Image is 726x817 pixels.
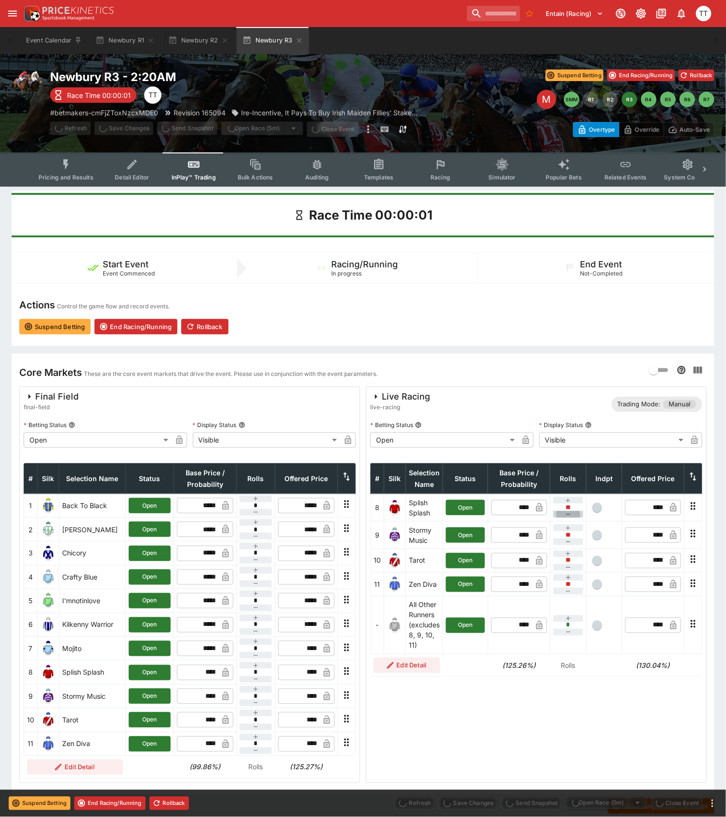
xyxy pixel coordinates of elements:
[240,762,272,772] p: Rolls
[540,6,609,21] button: Select Tenant
[332,259,398,270] h5: Racing/Running
[374,658,440,673] button: Edit Detail
[387,577,403,592] img: runner 11
[370,432,518,448] div: Open
[605,174,646,181] span: Related Events
[177,762,234,772] h6: (99.86%)
[50,108,158,118] p: Copy To Clipboard
[384,463,406,494] th: Silk
[27,760,123,775] button: Edit Detail
[446,577,485,592] button: Open
[406,521,443,549] td: Stormy Music
[371,463,384,494] th: #
[371,573,384,596] td: 11
[40,522,56,537] img: runner 2
[103,270,155,277] span: Event Commenced
[680,92,695,107] button: R6
[181,319,228,334] button: Rollback
[673,5,690,22] button: Notifications
[387,500,403,515] img: runner 8
[696,6,712,21] div: Tala Taufale
[522,6,538,21] button: No Bookmarks
[371,494,384,521] td: 8
[59,589,126,613] td: I'mnotinlove
[94,319,177,334] button: End Racing/Running
[679,69,714,81] button: Rollback
[231,108,417,118] div: Ire-Incentive, It Pays To Buy Irish Maiden Fillies' Stakes (Gbb Race) (Div 1)
[275,463,338,494] th: Offered Price
[129,665,171,680] button: Open
[406,463,443,494] th: Selection Name
[664,122,714,137] button: Auto-Save
[129,593,171,609] button: Open
[564,92,714,107] nav: pagination navigation
[619,122,664,137] button: Override
[653,5,670,22] button: Documentation
[50,69,438,84] h2: Copy To Clipboard
[680,125,710,135] p: Auto-Save
[539,432,687,448] div: Visible
[59,541,126,565] td: Chicory
[663,400,697,409] span: Manual
[129,689,171,704] button: Open
[580,270,622,277] span: Not-Completed
[586,463,622,494] th: Independent
[24,589,38,613] td: 5
[539,421,583,429] p: Display Status
[19,319,91,334] button: Suspend Betting
[24,613,38,637] td: 6
[59,661,126,684] td: Splish Splash
[24,732,38,756] td: 11
[24,421,67,429] p: Betting Status
[278,762,335,772] h6: (125.27%)
[618,400,661,409] p: Trading Mode:
[699,92,714,107] button: R7
[573,122,619,137] button: Overtype
[371,521,384,549] td: 9
[707,798,718,809] button: more
[491,661,547,671] h6: (125.26%)
[446,527,485,543] button: Open
[537,90,556,109] div: Edit Meeting
[67,90,131,100] p: Race Time 00:00:01
[632,5,650,22] button: Toggle light/dark mode
[129,736,171,752] button: Open
[550,463,586,494] th: Rolls
[19,366,82,379] h4: Core Markets
[193,421,237,429] p: Display Status
[90,27,161,54] button: Newbury R1
[129,546,171,561] button: Open
[553,661,583,671] p: Rolls
[371,596,384,654] td: -
[40,665,56,680] img: runner 8
[305,174,329,181] span: Auditing
[19,299,55,311] h4: Actions
[149,797,189,810] button: Rollback
[443,463,488,494] th: Status
[24,708,38,732] td: 10
[564,92,579,107] button: SMM
[387,553,403,568] img: runner 10
[59,613,126,637] td: Kilkenny Warrior
[129,617,171,633] button: Open
[129,522,171,537] button: Open
[40,569,56,585] img: runner 4
[21,4,40,23] img: PriceKinetics Logo
[467,6,520,21] input: search
[24,494,38,517] td: 1
[603,92,618,107] button: R2
[693,3,714,24] button: Tala Taufale
[238,174,273,181] span: Bulk Actions
[415,422,422,429] button: Betting Status
[370,391,430,402] div: Live Racing
[174,463,237,494] th: Base Price / Probability
[24,565,38,589] td: 4
[446,553,485,568] button: Open
[193,432,341,448] div: Visible
[74,797,146,810] button: End Racing/Running
[625,661,681,671] h6: (130.04%)
[237,463,275,494] th: Rolls
[371,549,384,572] td: 10
[129,641,171,656] button: Open
[59,637,126,661] td: Mojito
